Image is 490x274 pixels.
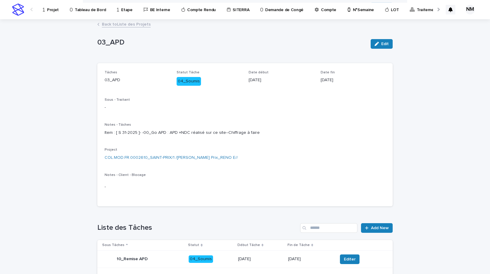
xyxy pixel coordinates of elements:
button: Edit [371,39,393,49]
span: Project [105,148,117,152]
span: Date fin [321,71,335,74]
span: Sous - Traitant [105,98,130,102]
img: stacker-logo-s-only.png [12,4,24,16]
p: 03_APD [105,77,169,83]
span: Editer [344,256,356,262]
h1: Liste des Tâches [97,223,298,232]
p: - [105,104,385,111]
div: NM [465,5,475,14]
p: 03_APD [97,38,366,47]
span: Tâches [105,71,117,74]
span: Notes - Client - Blocage [105,173,146,177]
a: Back toListe des Projets [102,20,151,27]
a: COL.MOD.FR.0002610_SAINT-PRIX/1 /[PERSON_NAME] Prix_RENO E// [105,155,238,161]
span: Statut Tâche [177,71,199,74]
p: - [105,184,385,190]
a: Add New [361,223,393,233]
span: Add New [371,226,389,230]
p: [DATE] [238,257,283,262]
p: Sous Tâches [102,242,124,248]
input: Search [300,223,357,233]
span: Notes - Tâches [105,123,131,127]
p: Statut [188,242,199,248]
p: [DATE] [249,77,313,83]
p: [DATE] [288,257,333,262]
p: [DATE] [321,77,385,83]
span: Edit [381,42,389,46]
tr: 10_Remise APD04_Soumis[DATE][DATE]Editer [97,251,393,268]
span: Date début [249,71,269,74]
p: 10_Remise APD [117,257,148,262]
p: Début Tâche [237,242,260,248]
div: 04_Soumis [189,255,213,263]
p: Item : [ S 31-2025 ]- -00_Go APD : APD +NDC réalisé sur ce site--Chiffrage à faire [105,130,385,136]
div: 04_Soumis [177,77,201,86]
p: Fin de Tâche [287,242,310,248]
button: Editer [340,254,360,264]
